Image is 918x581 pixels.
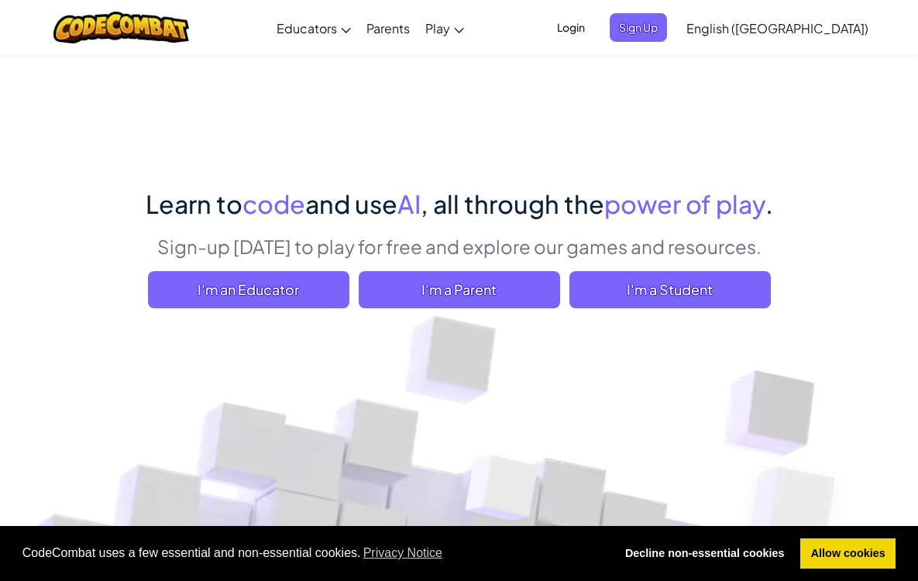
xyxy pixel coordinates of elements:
button: Login [548,13,594,42]
img: CodeCombat logo [53,12,189,43]
a: I'm an Educator [148,271,349,308]
span: Play [425,20,450,36]
span: power of play [604,188,765,219]
span: , all through the [421,188,604,219]
a: I'm a Parent [359,271,560,308]
span: Educators [277,20,337,36]
img: Overlap cubes [425,413,582,576]
span: CodeCombat uses a few essential and non-essential cookies. [22,541,603,565]
a: Parents [359,7,418,49]
button: Sign Up [610,13,667,42]
button: I'm a Student [569,271,771,308]
span: English ([GEOGRAPHIC_DATA]) [686,20,868,36]
a: English ([GEOGRAPHIC_DATA]) [679,7,876,49]
span: code [242,188,305,219]
a: Educators [269,7,359,49]
span: Learn to [146,188,242,219]
span: AI [397,188,421,219]
a: learn more about cookies [361,541,445,565]
p: Sign-up [DATE] to play for free and explore our games and resources. [146,233,773,260]
span: . [765,188,773,219]
a: Play [418,7,472,49]
a: allow cookies [800,538,896,569]
span: and use [305,188,397,219]
a: deny cookies [614,538,795,569]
